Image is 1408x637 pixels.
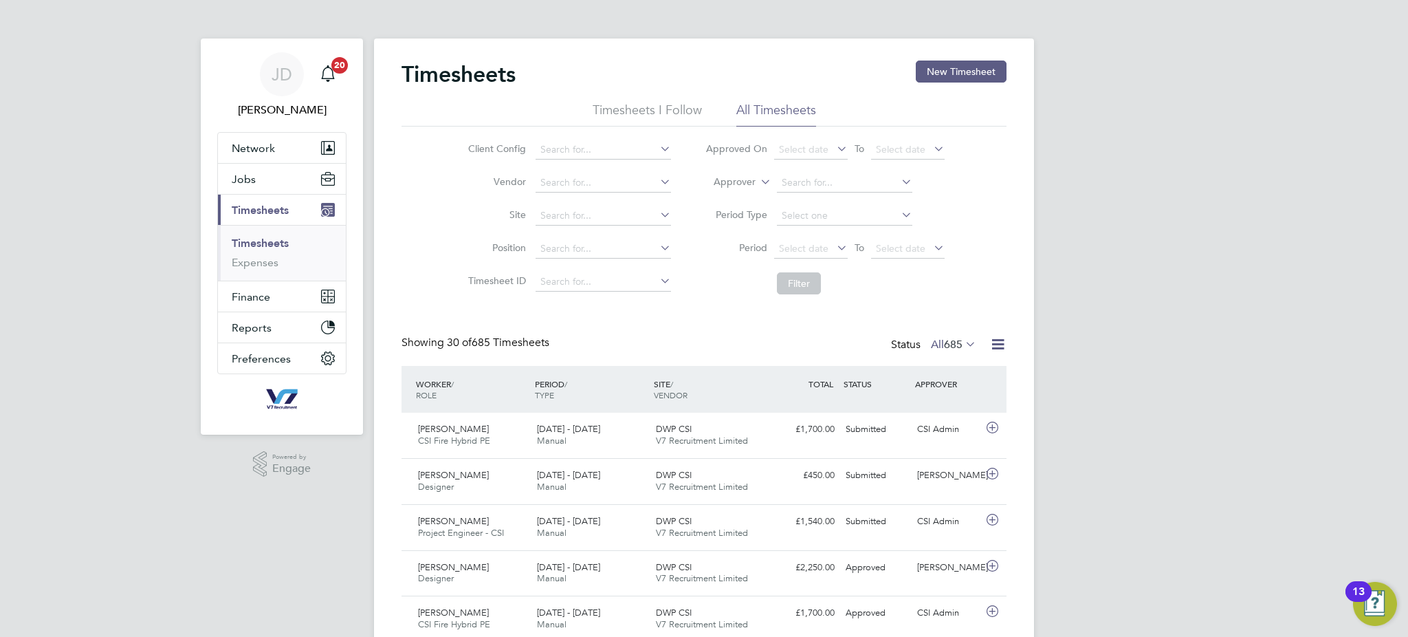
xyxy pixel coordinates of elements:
[232,352,291,365] span: Preferences
[656,435,748,446] span: V7 Recruitment Limited
[418,481,454,493] span: Designer
[537,618,566,630] span: Manual
[232,204,289,217] span: Timesheets
[418,469,489,481] span: [PERSON_NAME]
[777,272,821,294] button: Filter
[670,378,673,389] span: /
[1352,592,1365,609] div: 13
[777,206,912,226] input: Select one
[536,206,671,226] input: Search for...
[217,52,346,118] a: JD[PERSON_NAME]
[536,239,671,259] input: Search for...
[253,451,311,477] a: Powered byEngage
[464,142,526,155] label: Client Config
[232,237,289,250] a: Timesheets
[840,464,912,487] div: Submitted
[232,142,275,155] span: Network
[840,371,912,396] div: STATUS
[418,618,490,630] span: CSI Fire Hybrid PE
[694,175,756,189] label: Approver
[840,557,912,579] div: Approved
[272,451,311,463] span: Powered by
[464,175,526,188] label: Vendor
[218,281,346,312] button: Finance
[536,272,671,292] input: Search for...
[656,572,748,584] span: V7 Recruitment Limited
[656,423,692,435] span: DWP CSI
[217,388,346,410] a: Go to home page
[232,173,256,186] span: Jobs
[769,602,840,625] div: £1,700.00
[1353,582,1397,626] button: Open Resource Center, 13 new notifications
[944,338,962,352] span: 685
[535,389,554,400] span: TYPE
[217,102,346,118] span: Jake Dunwell
[840,602,912,625] div: Approved
[654,389,687,400] span: VENDOR
[232,290,270,303] span: Finance
[656,515,692,527] span: DWP CSI
[656,561,692,573] span: DWP CSI
[418,572,454,584] span: Designer
[537,572,566,584] span: Manual
[418,515,489,527] span: [PERSON_NAME]
[537,607,600,618] span: [DATE] - [DATE]
[331,57,348,74] span: 20
[447,336,472,349] span: 30 of
[464,241,526,254] label: Position
[912,418,983,441] div: CSI Admin
[272,65,292,83] span: JD
[777,173,912,193] input: Search for...
[401,336,552,350] div: Showing
[261,388,303,410] img: v7recruitment-logo-retina.png
[705,208,767,221] label: Period Type
[912,464,983,487] div: [PERSON_NAME]
[401,61,516,88] h2: Timesheets
[876,143,925,155] span: Select date
[912,602,983,625] div: CSI Admin
[464,274,526,287] label: Timesheet ID
[537,527,566,539] span: Manual
[779,143,828,155] span: Select date
[537,435,566,446] span: Manual
[218,133,346,163] button: Network
[656,469,692,481] span: DWP CSI
[418,561,489,573] span: [PERSON_NAME]
[840,418,912,441] div: Submitted
[656,481,748,493] span: V7 Recruitment Limited
[218,312,346,343] button: Reports
[916,61,1006,83] button: New Timesheet
[272,463,311,475] span: Engage
[418,423,489,435] span: [PERSON_NAME]
[912,557,983,579] div: [PERSON_NAME]
[537,481,566,493] span: Manual
[451,378,454,389] span: /
[650,371,769,407] div: SITE
[536,140,671,160] input: Search for...
[416,389,437,400] span: ROLE
[769,464,840,487] div: £450.00
[218,225,346,281] div: Timesheets
[412,371,531,407] div: WORKER
[593,102,702,127] li: Timesheets I Follow
[537,561,600,573] span: [DATE] - [DATE]
[418,607,489,618] span: [PERSON_NAME]
[840,510,912,533] div: Submitted
[850,140,868,158] span: To
[769,510,840,533] div: £1,540.00
[876,242,925,255] span: Select date
[705,241,767,254] label: Period
[912,371,983,396] div: APPROVER
[537,423,600,435] span: [DATE] - [DATE]
[931,338,976,352] label: All
[537,469,600,481] span: [DATE] - [DATE]
[218,195,346,225] button: Timesheets
[656,618,748,630] span: V7 Recruitment Limited
[464,208,526,221] label: Site
[447,336,549,349] span: 685 Timesheets
[314,52,342,96] a: 20
[656,607,692,618] span: DWP CSI
[537,515,600,527] span: [DATE] - [DATE]
[564,378,567,389] span: /
[891,336,979,355] div: Status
